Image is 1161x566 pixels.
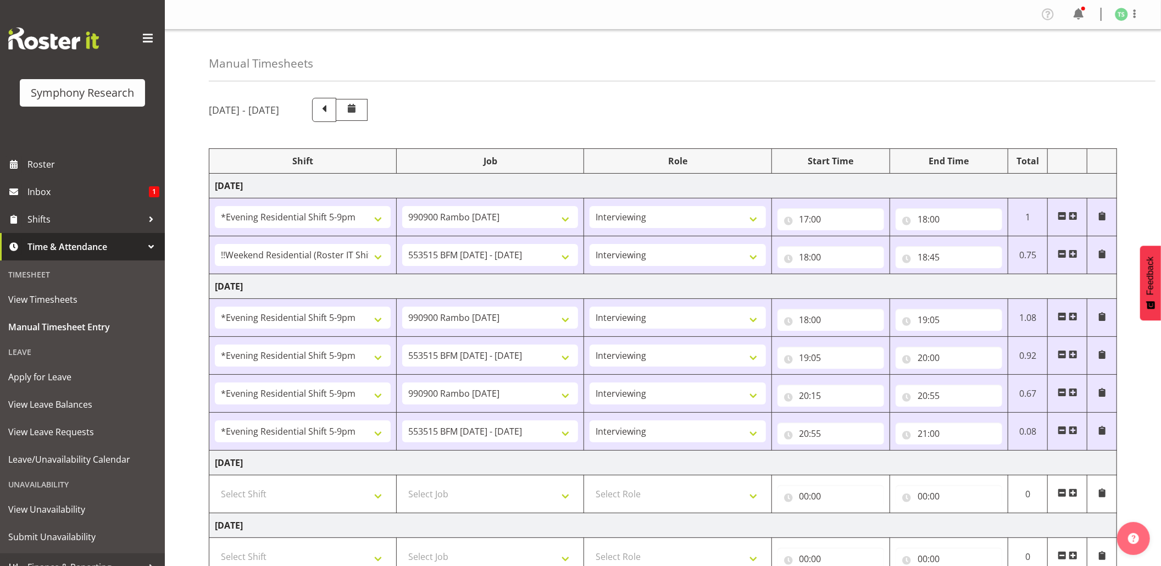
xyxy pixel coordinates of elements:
[3,363,162,391] a: Apply for Leave
[1008,375,1048,413] td: 0.67
[1115,8,1128,21] img: tanya-stebbing1954.jpg
[896,246,1002,268] input: Click to select...
[1140,246,1161,320] button: Feedback - Show survey
[777,208,884,230] input: Click to select...
[8,451,157,468] span: Leave/Unavailability Calendar
[896,385,1002,407] input: Click to select...
[1128,533,1139,544] img: help-xxl-2.png
[209,513,1117,538] td: [DATE]
[209,174,1117,198] td: [DATE]
[896,347,1002,369] input: Click to select...
[27,156,159,173] span: Roster
[896,309,1002,331] input: Click to select...
[3,391,162,418] a: View Leave Balances
[1008,299,1048,337] td: 1.08
[1014,154,1042,168] div: Total
[149,186,159,197] span: 1
[590,154,765,168] div: Role
[3,473,162,496] div: Unavailability
[896,154,1002,168] div: End Time
[8,27,99,49] img: Rosterit website logo
[777,485,884,507] input: Click to select...
[777,423,884,445] input: Click to select...
[8,291,157,308] span: View Timesheets
[1146,257,1156,295] span: Feedback
[8,424,157,440] span: View Leave Requests
[3,496,162,523] a: View Unavailability
[8,319,157,335] span: Manual Timesheet Entry
[27,184,149,200] span: Inbox
[896,208,1002,230] input: Click to select...
[896,423,1002,445] input: Click to select...
[3,341,162,363] div: Leave
[3,286,162,313] a: View Timesheets
[1008,413,1048,451] td: 0.08
[209,57,313,70] h4: Manual Timesheets
[1008,198,1048,236] td: 1
[896,485,1002,507] input: Click to select...
[3,523,162,551] a: Submit Unavailability
[209,274,1117,299] td: [DATE]
[777,246,884,268] input: Click to select...
[8,369,157,385] span: Apply for Leave
[3,418,162,446] a: View Leave Requests
[777,347,884,369] input: Click to select...
[31,85,134,101] div: Symphony Research
[8,501,157,518] span: View Unavailability
[1008,475,1048,513] td: 0
[1008,337,1048,375] td: 0.92
[3,263,162,286] div: Timesheet
[215,154,391,168] div: Shift
[777,154,884,168] div: Start Time
[777,309,884,331] input: Click to select...
[209,451,1117,475] td: [DATE]
[1008,236,1048,274] td: 0.75
[8,529,157,545] span: Submit Unavailability
[27,238,143,255] span: Time & Attendance
[777,385,884,407] input: Click to select...
[8,396,157,413] span: View Leave Balances
[27,211,143,227] span: Shifts
[402,154,578,168] div: Job
[3,313,162,341] a: Manual Timesheet Entry
[3,446,162,473] a: Leave/Unavailability Calendar
[209,104,279,116] h5: [DATE] - [DATE]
